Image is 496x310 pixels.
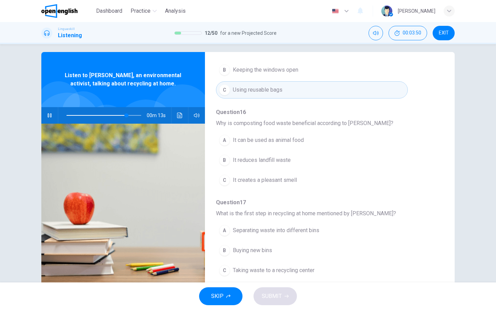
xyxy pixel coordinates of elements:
button: SKIP [199,287,242,305]
div: B [219,155,230,166]
button: 00:03:50 [389,26,427,40]
button: BIt reduces landfill waste [216,152,408,169]
span: Question 17 [216,198,433,207]
span: It reduces landfill waste [233,156,291,164]
div: Mute [369,26,383,40]
h1: Listening [58,31,82,40]
button: CUsing reusable bags [216,81,408,99]
div: C [219,175,230,186]
img: Profile picture [381,6,392,17]
span: SKIP [211,291,224,301]
button: BKeeping the windows open [216,61,408,79]
span: 00:03:50 [403,30,421,36]
span: Linguaskill [58,27,75,31]
span: Separating waste into different bins [233,226,319,235]
span: Practice [131,7,151,15]
button: AIt can be used as animal food [216,132,408,149]
span: Why is composting food waste beneficial according to [PERSON_NAME]? [216,119,433,127]
span: Taking waste to a recycling center [233,266,314,275]
div: A [219,225,230,236]
button: Analysis [162,5,188,17]
div: B [219,64,230,75]
div: A [219,135,230,146]
button: Click to see the audio transcription [174,107,185,124]
div: B [219,245,230,256]
button: Dashboard [93,5,125,17]
div: [PERSON_NAME] [398,7,435,15]
a: OpenEnglish logo [41,4,93,18]
span: EXIT [439,30,449,36]
span: Buying new bins [233,246,272,255]
span: What is the first step in recycling at home mentioned by [PERSON_NAME]? [216,209,433,218]
span: Dashboard [96,7,122,15]
div: Hide [389,26,427,40]
span: Keeping the windows open [233,66,298,74]
span: Listen to [PERSON_NAME], an environmental activist, talking about recycling at home. [64,71,183,88]
img: Listen to Emily, an environmental activist, talking about recycling at home. [41,124,205,291]
button: ASeparating waste into different bins [216,222,408,239]
button: CTaking waste to a recycling center [216,262,408,279]
div: C [219,265,230,276]
span: It creates a pleasant smell [233,176,297,184]
img: en [331,9,340,14]
span: 12 / 50 [205,29,217,37]
button: Practice [128,5,159,17]
span: Analysis [165,7,186,15]
img: OpenEnglish logo [41,4,77,18]
span: for a new Projected Score [220,29,277,37]
span: Question 16 [216,108,433,116]
button: BBuying new bins [216,242,408,259]
div: C [219,84,230,95]
span: 00m 13s [147,107,171,124]
span: It can be used as animal food [233,136,304,144]
button: EXIT [433,26,455,40]
span: Using reusable bags [233,86,282,94]
button: CIt creates a pleasant smell [216,172,408,189]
